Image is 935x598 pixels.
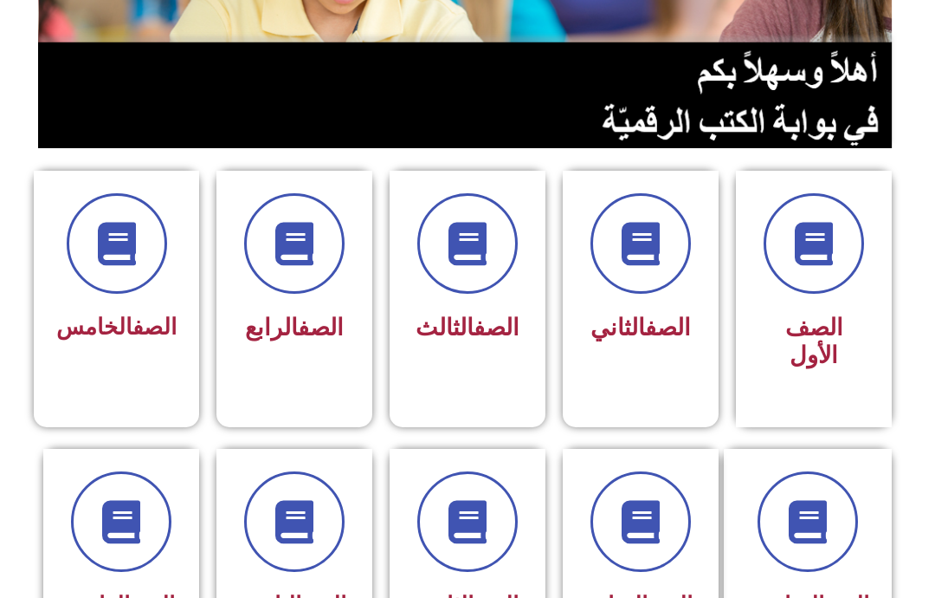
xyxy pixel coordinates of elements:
[590,314,691,341] span: الثاني
[298,314,344,341] a: الصف
[56,314,177,340] span: الخامس
[645,314,691,341] a: الصف
[474,314,519,341] a: الصف
[245,314,344,341] span: الرابع
[416,314,519,341] span: الثالث
[132,314,177,340] a: الصف
[785,314,843,369] span: الصف الأول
